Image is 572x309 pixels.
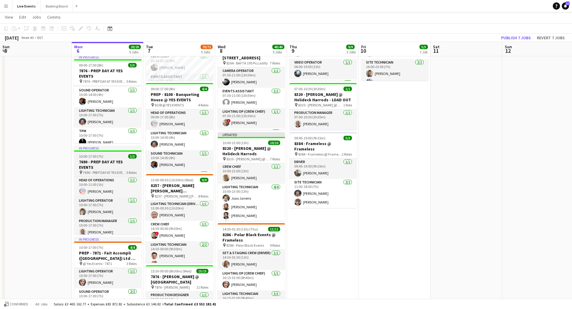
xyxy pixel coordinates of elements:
[74,146,141,150] div: In progress
[298,152,342,156] span: 8384 - Frameless @ Frameless
[164,302,216,306] span: Total Confirmed £3 552 182.41
[47,14,61,20] span: Comms
[74,177,141,197] app-card-role: Head of Operations1/110:00-11:00 (1h)[PERSON_NAME]
[343,103,352,107] span: 1 Role
[126,261,137,266] span: 3 Roles
[289,79,357,108] app-card-role: Video Technician2/2
[74,44,83,49] span: Mon
[227,119,231,123] span: !
[432,47,440,54] span: 11
[218,41,285,130] app-job-card: 07:30-21:00 (13h30m)7/78264 - Harrods @ BAFTA [STREET_ADDRESS] 8264 - BAFTA 195 Piccadilly7 Roles...
[146,92,213,103] h3: PREP - 8108 - Banqueting House @ YES EVENTS
[196,285,208,290] span: 11 Roles
[198,103,208,107] span: 4 Roles
[218,132,285,221] app-job-card: Updated10:00-23:00 (13h)10/108320 - [PERSON_NAME] @ Helideck Harrods 8320 - [PERSON_NAME] @ Helid...
[289,83,357,130] div: 07:00-10:30 (3h30m)1/18320 - [PERSON_NAME] @ Helideck Harrods - LOAD OUT 8320 - [PERSON_NAME] @ H...
[83,170,126,175] span: 7690 - PREP DAY AT YES EVENTS
[2,44,10,49] span: Sun
[433,44,440,49] span: Sat
[201,50,212,54] div: 5 Jobs
[270,157,280,161] span: 7 Roles
[83,79,126,84] span: 7876 - PREP DAY AT YES EVENTS
[74,55,141,59] div: In progress
[151,269,192,273] span: 15:30-00:00 (8h30m) (Wed)
[74,107,141,128] app-card-role: Lighting Technician1/110:00-17:00 (7h)[PERSON_NAME]
[226,157,270,161] span: 8320 - [PERSON_NAME] @ Helideck Harrods
[74,146,141,234] app-job-card: In progress10:00-17:00 (7h)5/57690 - PREP DAY AT YES EVENTS 7690 - PREP DAY AT YES EVENTS5 RolesH...
[218,88,285,108] app-card-role: Events Assistant1/107:30-21:00 (13h30m)[PERSON_NAME]
[74,197,141,218] app-card-role: Lighting Operator1/110:00-17:00 (7h)[PERSON_NAME]
[268,227,280,231] span: 11/11
[146,201,213,221] app-card-role: Lighting Technician (Driver)1/113:00-00:30 (11h30m)[PERSON_NAME]
[226,61,268,65] span: 8264 - BAFTA 195 Piccadilly
[218,232,285,243] h3: 8286 - Polar Black Events @ Frameless
[218,163,285,184] app-card-role: Crew Chief1/110:00-23:00 (13h)[PERSON_NAME]
[146,183,213,194] h3: 8257 - [PERSON_NAME] [PERSON_NAME] International @ [GEOGRAPHIC_DATA]
[128,154,137,159] span: 5/5
[128,245,137,250] span: 4/4
[565,1,570,5] span: 17
[32,14,41,20] span: Jobs
[151,87,175,91] span: 09:00-17:00 (8h)
[562,2,569,10] a: 17
[74,250,141,261] h3: PREP - 7871 - Fait Accompli ([GEOGRAPHIC_DATA]) Ltd @ YES Events
[79,245,103,250] span: 10:00-17:00 (7h)
[129,50,141,54] div: 5 Jobs
[5,35,19,41] div: [DATE]
[74,237,141,242] div: In progress
[298,103,343,107] span: 8320 - [PERSON_NAME] @ Helideck Harrods - LOAD OUT
[218,67,285,88] app-card-role: Camera Operator1/107:30-21:00 (13h30m)[PERSON_NAME]
[146,174,213,263] div: 13:00-00:30 (11h30m) (Wed)9/98257 - [PERSON_NAME] [PERSON_NAME] International @ [GEOGRAPHIC_DATA]...
[146,109,213,130] app-card-role: Head of Operations1/109:00-17:00 (8h)[PERSON_NAME]
[504,47,512,54] span: 12
[5,14,13,20] span: View
[73,47,83,54] span: 6
[79,63,103,67] span: 09:00-17:00 (8h)
[200,87,208,91] span: 4/4
[74,87,141,107] app-card-role: Sound Operator1/110:00-14:00 (4h)[PERSON_NAME]
[534,34,567,42] button: Revert 7 jobs
[201,45,213,49] span: 70/72
[37,35,43,40] div: BST
[146,221,213,241] app-card-role: Crew Chief1/114:30-00:00 (9h30m)![PERSON_NAME]
[294,87,325,91] span: 07:00-10:30 (3h30m)
[419,45,428,49] span: 5/5
[10,302,28,306] span: Confirmed
[146,44,153,49] span: Tue
[74,128,141,148] app-card-role: TPM1/110:00-17:00 (7h)[PERSON_NAME]
[74,68,141,79] h3: 7876 - PREP DAY AT YES EVENTS
[226,243,264,248] span: 8286 - Polar Black Events
[146,53,213,73] app-card-role: Crew Chief1/116:30-01:30 (9h)[PERSON_NAME]
[361,44,366,49] span: Fri
[128,63,137,67] span: 5/5
[74,159,141,170] h3: 7690 - PREP DAY AT YES EVENTS
[272,45,284,49] span: 40/40
[151,178,193,182] span: 13:00-00:30 (11h30m) (Wed)
[129,45,141,49] span: 20/20
[344,87,352,91] span: 1/1
[289,141,357,152] h3: 8384 - Frameless @ Frameless
[34,302,49,306] span: All jobs
[146,274,213,285] h3: 7876 - [PERSON_NAME] @ [GEOGRAPHIC_DATA]
[146,83,213,172] div: 09:00-17:00 (8h)4/4PREP - 8108 - Banqueting House @ YES EVENTS 8108 @ YES EVENTS4 RolesHead of Op...
[74,55,141,143] div: In progress09:00-17:00 (8h)5/57876 - PREP DAY AT YES EVENTS 7876 - PREP DAY AT YES EVENTS5 RolesH...
[155,285,190,290] span: 7876 - [PERSON_NAME]
[218,44,225,49] span: Wed
[222,227,258,231] span: 14:30-01:30 (11h) (Thu)
[146,130,213,150] app-card-role: Lighting Technician1/110:00-14:00 (4h)[PERSON_NAME]
[289,92,357,103] h3: 8320 - [PERSON_NAME] @ Helideck Harrods - LOAD OUT
[505,44,512,49] span: Sun
[19,14,26,20] span: Edit
[126,170,137,175] span: 5 Roles
[294,136,325,140] span: 09:45-19:00 (9h15m)
[146,150,213,171] app-card-role: Sound Technician1/110:00-14:00 (4h)[PERSON_NAME]
[196,269,208,273] span: 15/15
[146,241,213,270] app-card-role: Lighting Technician2/214:30-00:00 (9h30m)[PERSON_NAME][PERSON_NAME]
[146,73,213,94] app-card-role: Events Assistant1/116:30-01:30 (9h)
[20,35,35,40] span: Week 40
[74,268,141,288] app-card-role: Lighting Operator1/110:00-17:00 (7h)[PERSON_NAME]
[289,132,357,208] div: 09:45-19:00 (9h15m)3/38384 - Frameless @ Frameless 8384 - Frameless @ Frameless2 RolesDriver1/109...
[222,141,249,145] span: 10:00-23:00 (13h)
[30,13,44,21] a: Jobs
